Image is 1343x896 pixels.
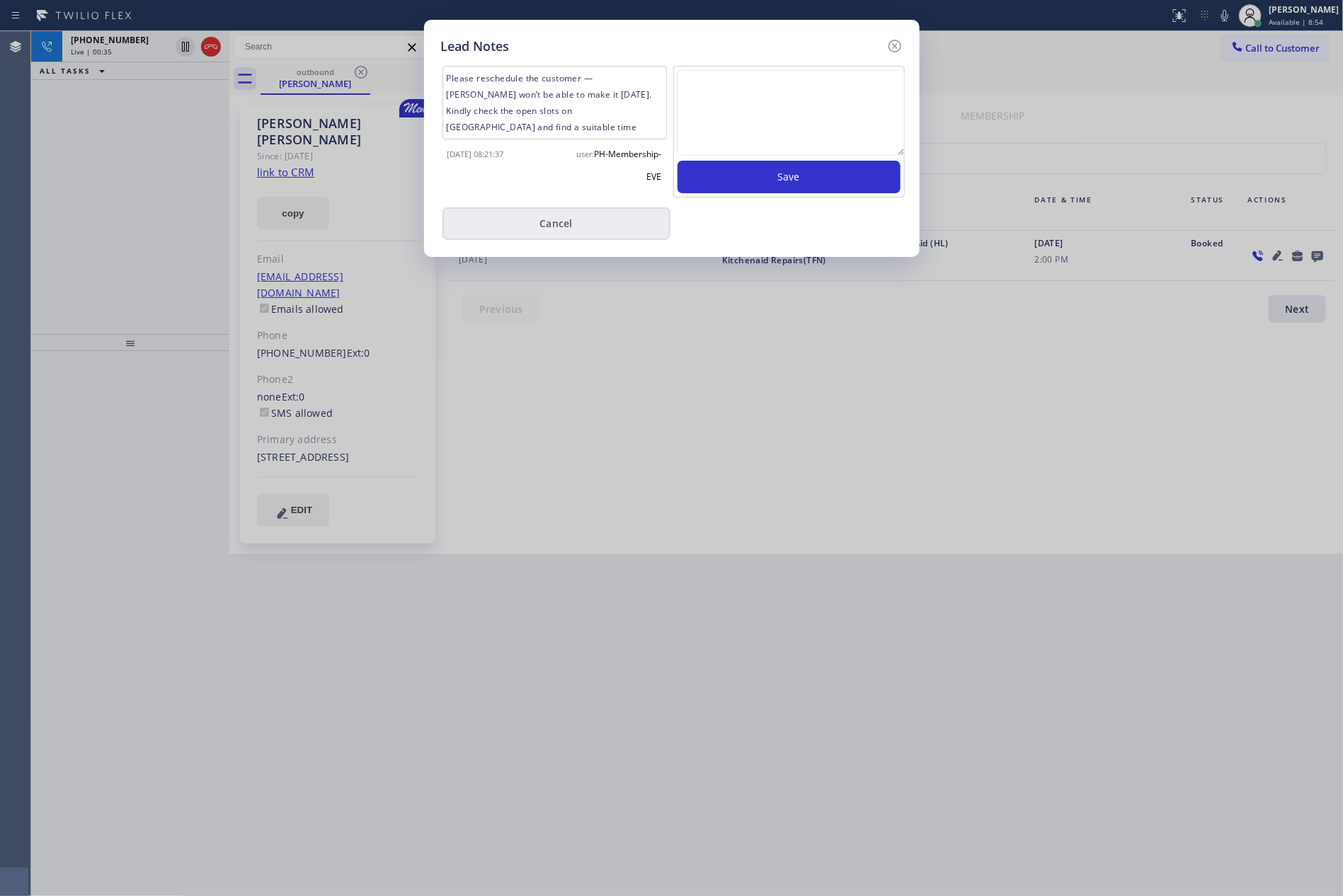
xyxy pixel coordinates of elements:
h5: Lead Notes [441,37,510,56]
button: Cancel [442,207,670,240]
div: Please reschedule the customer — [PERSON_NAME] won’t be able to make it [DATE]. Kindly check the ... [442,66,667,139]
button: Save [678,161,901,193]
span: [DATE] 08:21:37 [447,149,504,159]
span: PH-Membership-EVE [595,148,662,183]
span: user: [577,149,595,159]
